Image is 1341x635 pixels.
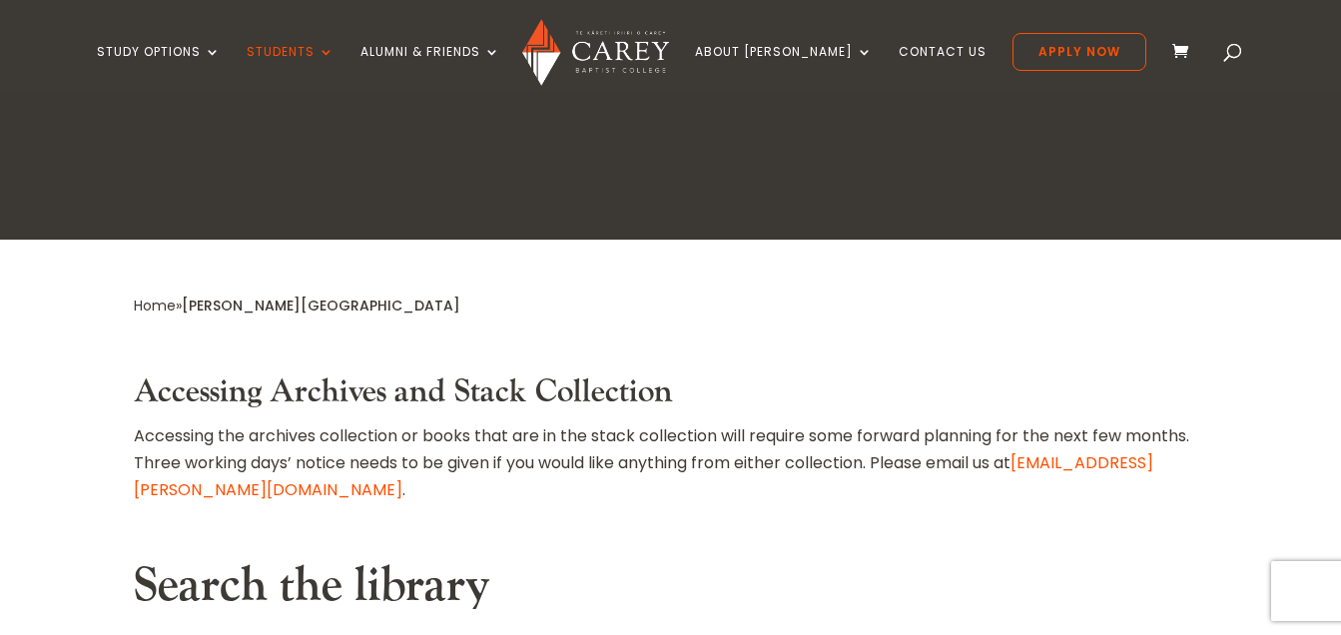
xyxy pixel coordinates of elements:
[1012,33,1146,71] a: Apply Now
[522,19,669,86] img: Carey Baptist College
[360,45,500,92] a: Alumni & Friends
[695,45,873,92] a: About [PERSON_NAME]
[134,557,1206,625] h2: Search the library
[899,45,987,92] a: Contact Us
[134,422,1206,504] p: Accessing the archives collection or books that are in the stack collection will require some for...
[134,373,1206,421] h3: Accessing Archives and Stack Collection
[134,296,460,316] span: »
[182,296,460,316] span: [PERSON_NAME][GEOGRAPHIC_DATA]
[134,296,176,316] a: Home
[97,45,221,92] a: Study Options
[247,45,335,92] a: Students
